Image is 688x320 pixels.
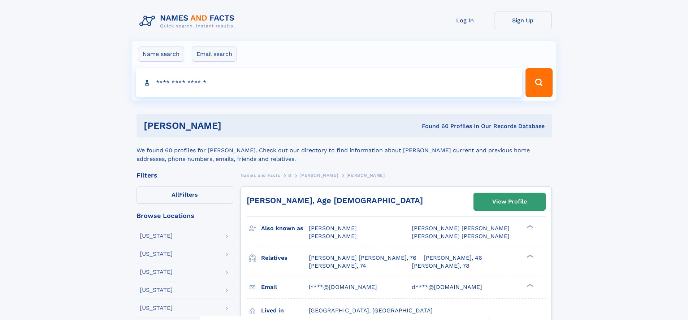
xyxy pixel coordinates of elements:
a: B [288,171,291,180]
div: ❯ [525,254,534,258]
a: [PERSON_NAME], 46 [424,254,482,262]
input: search input [136,68,523,97]
div: Browse Locations [137,212,233,219]
h3: Email [261,281,309,293]
a: Sign Up [494,12,552,29]
div: ❯ [525,224,534,229]
button: Search Button [525,68,552,97]
span: [PERSON_NAME] [309,225,357,232]
div: View Profile [492,193,527,210]
span: [PERSON_NAME] [PERSON_NAME] [412,225,510,232]
a: [PERSON_NAME] [PERSON_NAME], 76 [309,254,416,262]
a: [PERSON_NAME], 74 [309,262,366,270]
div: [US_STATE] [140,233,173,239]
h3: Lived in [261,304,309,317]
div: ❯ [525,283,534,288]
div: Found 60 Profiles In Our Records Database [321,122,545,130]
span: [PERSON_NAME] [PERSON_NAME] [412,233,510,240]
h3: Relatives [261,252,309,264]
h1: [PERSON_NAME] [144,121,322,130]
label: Email search [192,47,237,62]
span: [GEOGRAPHIC_DATA], [GEOGRAPHIC_DATA] [309,307,433,314]
div: Filters [137,172,233,179]
a: Names and Facts [241,171,280,180]
span: B [288,173,291,178]
label: Name search [138,47,184,62]
label: Filters [137,187,233,204]
div: [US_STATE] [140,287,173,293]
h3: Also known as [261,222,309,234]
span: [PERSON_NAME] [346,173,385,178]
a: [PERSON_NAME], 78 [412,262,470,270]
img: Logo Names and Facts [137,12,241,31]
div: [US_STATE] [140,269,173,275]
a: [PERSON_NAME] [299,171,338,180]
a: Log In [436,12,494,29]
a: [PERSON_NAME], Age [DEMOGRAPHIC_DATA] [247,196,423,205]
div: We found 60 profiles for [PERSON_NAME]. Check out our directory to find information about [PERSON... [137,137,552,163]
div: [US_STATE] [140,251,173,257]
div: [US_STATE] [140,305,173,311]
a: View Profile [474,193,545,210]
span: All [172,191,179,198]
span: [PERSON_NAME] [309,233,357,240]
span: [PERSON_NAME] [299,173,338,178]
